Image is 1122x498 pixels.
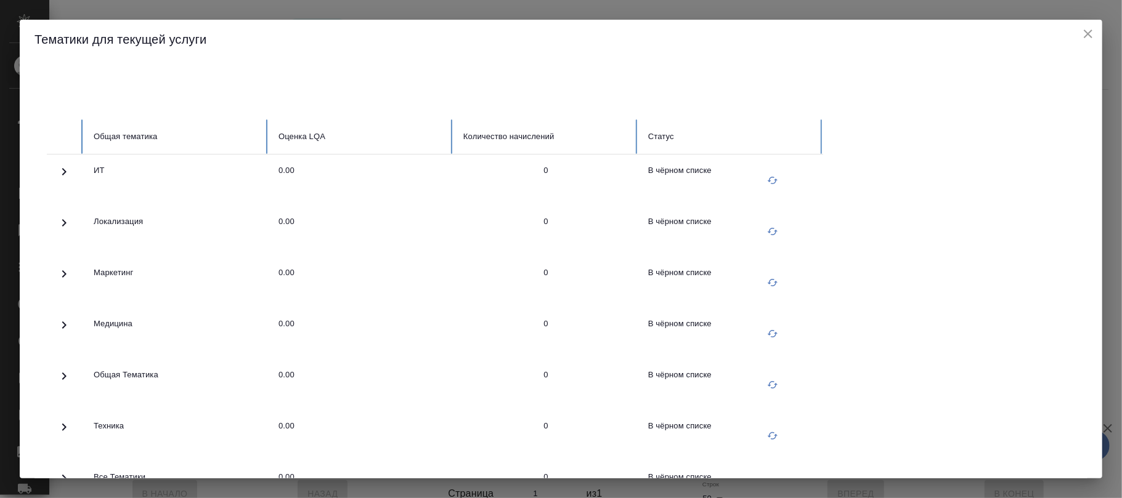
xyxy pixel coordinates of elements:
[543,369,548,381] div: 0
[269,257,453,308] td: 0.00
[648,166,712,175] span: В чёрном списке
[648,370,712,379] span: В чёрном списке
[84,308,269,359] td: Медицина
[1079,25,1097,43] button: close
[543,471,548,483] div: 0
[84,410,269,461] td: Техника
[760,423,785,448] button: Изменить статус на "Не рекомендован"
[543,215,548,228] div: 0
[648,217,712,226] span: В чёрном списке
[57,274,71,283] span: Toggle Row Expanded
[269,359,453,410] td: 0.00
[84,206,269,257] td: Локализация
[84,359,269,410] td: Общая Тематика
[648,421,712,430] span: В чёрном списке
[269,308,453,359] td: 0.00
[543,318,548,330] div: 0
[278,129,444,144] div: Оценка LQA
[35,33,206,46] span: Тематики для текущей услуги
[57,223,71,232] span: Toggle Row Expanded
[57,172,71,181] span: Toggle Row Expanded
[84,155,269,206] td: ИТ
[463,129,628,144] div: Количество начислений
[57,376,71,385] span: Toggle Row Expanded
[269,206,453,257] td: 0.00
[57,325,71,334] span: Toggle Row Expanded
[57,427,71,436] span: Toggle Row Expanded
[760,270,785,295] button: Изменить статус на "Не рекомендован"
[760,372,785,397] button: Изменить статус на "Не рекомендован"
[269,155,453,206] td: 0.00
[269,410,453,461] td: 0.00
[543,164,548,177] div: 0
[94,129,259,144] div: Общая тематика
[543,420,548,432] div: 0
[648,129,813,144] div: Статус
[648,472,712,481] span: В чёрном списке
[760,219,785,244] button: Изменить статус на "Не рекомендован"
[648,268,712,277] span: В чёрном списке
[543,267,548,279] div: 0
[648,319,712,328] span: В чёрном списке
[84,257,269,308] td: Маркетинг
[760,167,785,193] button: Изменить статус на "Не рекомендован"
[760,321,785,346] button: Изменить статус на "Не рекомендован"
